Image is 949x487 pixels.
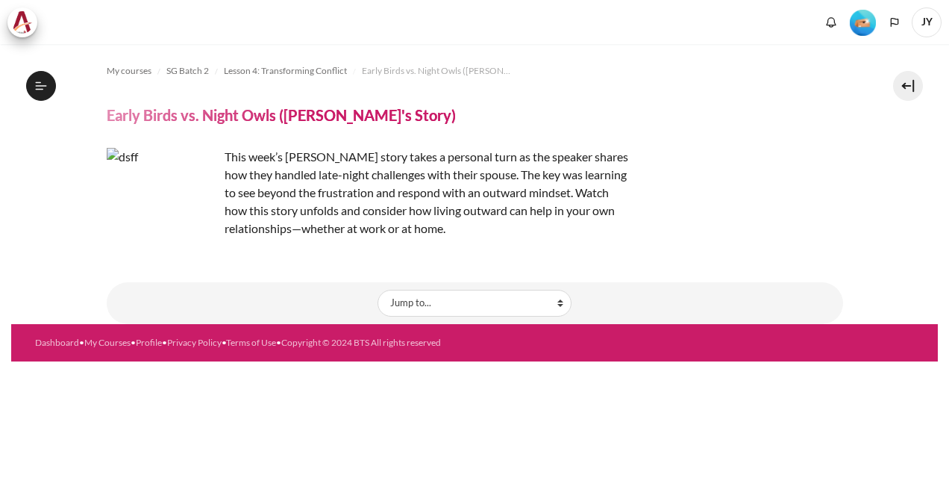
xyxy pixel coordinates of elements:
[11,44,938,324] section: Content
[107,62,151,80] a: My courses
[107,64,151,78] span: My courses
[107,148,219,260] img: dsff
[362,62,511,80] a: Early Birds vs. Night Owls ([PERSON_NAME]'s Story)
[912,7,942,37] span: JY
[167,337,222,348] a: Privacy Policy
[912,7,942,37] a: User menu
[850,10,876,36] img: Level #2
[281,337,441,348] a: Copyright © 2024 BTS All rights reserved
[7,7,45,37] a: Architeck Architeck
[820,11,842,34] div: Show notification window with no new notifications
[850,8,876,36] div: Level #2
[35,336,518,350] div: • • • • •
[883,11,906,34] button: Languages
[362,64,511,78] span: Early Birds vs. Night Owls ([PERSON_NAME]'s Story)
[35,337,79,348] a: Dashboard
[226,337,276,348] a: Terms of Use
[136,337,162,348] a: Profile
[166,64,209,78] span: SG Batch 2
[844,8,882,36] a: Level #2
[166,62,209,80] a: SG Batch 2
[84,337,131,348] a: My Courses
[107,148,629,238] p: This week’s [PERSON_NAME] story takes a personal turn as the speaker shares how they handled late...
[107,105,456,125] h4: Early Birds vs. Night Owls ([PERSON_NAME]'s Story)
[224,62,347,80] a: Lesson 4: Transforming Conflict
[107,59,843,83] nav: Navigation bar
[224,64,347,78] span: Lesson 4: Transforming Conflict
[12,11,33,34] img: Architeck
